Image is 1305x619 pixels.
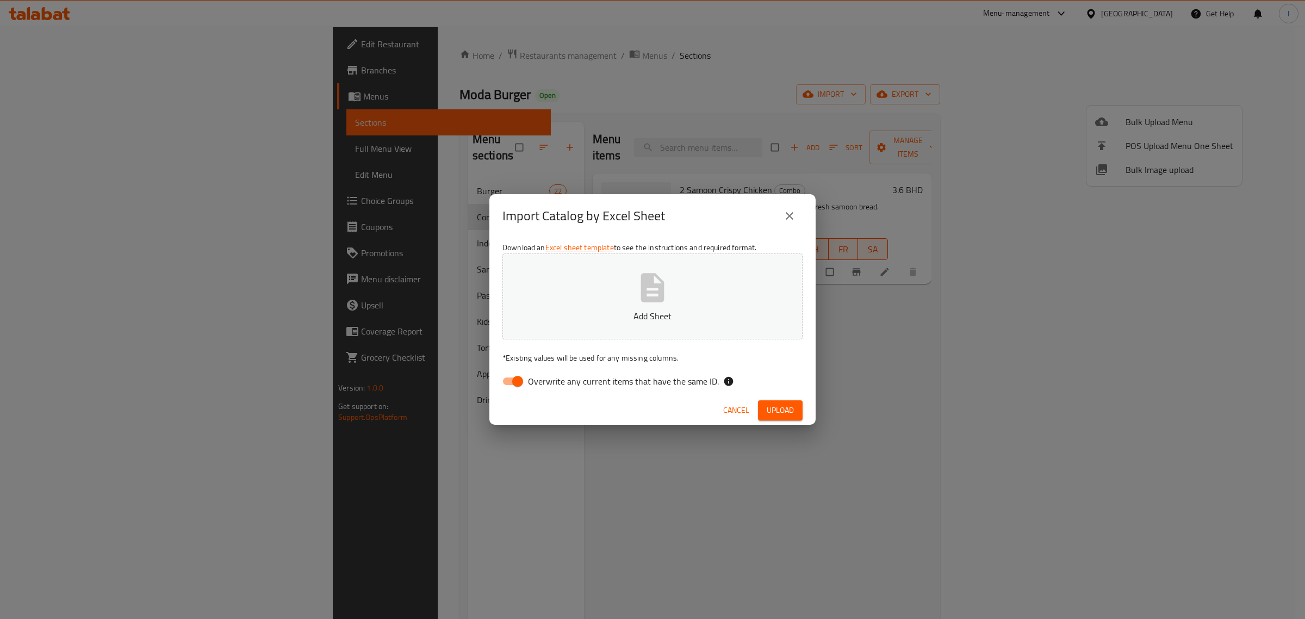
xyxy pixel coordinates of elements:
[723,404,749,417] span: Cancel
[502,253,803,339] button: Add Sheet
[519,309,786,323] p: Add Sheet
[489,238,816,395] div: Download an to see the instructions and required format.
[776,203,803,229] button: close
[767,404,794,417] span: Upload
[528,375,719,388] span: Overwrite any current items that have the same ID.
[723,376,734,387] svg: If the overwrite option isn't selected, then the items that match an existing ID will be ignored ...
[719,400,754,420] button: Cancel
[758,400,803,420] button: Upload
[502,207,665,225] h2: Import Catalog by Excel Sheet
[545,240,614,255] a: Excel sheet template
[502,352,803,363] p: Existing values will be used for any missing columns.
